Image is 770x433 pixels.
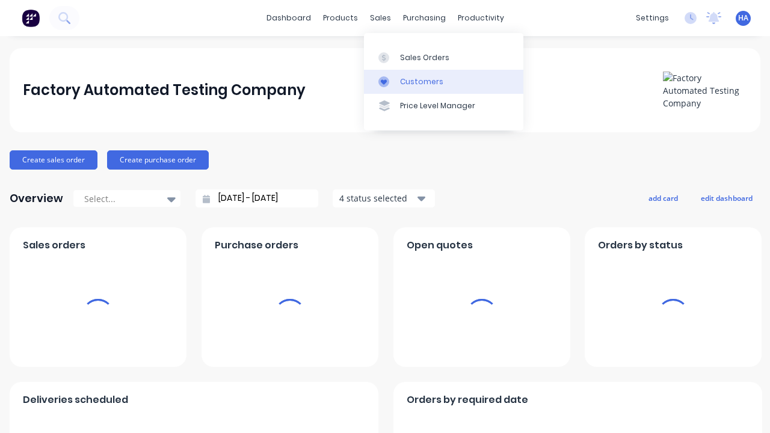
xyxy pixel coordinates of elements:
[364,94,523,118] a: Price Level Manager
[407,238,473,253] span: Open quotes
[317,9,364,27] div: products
[663,72,747,109] img: Factory Automated Testing Company
[260,9,317,27] a: dashboard
[215,238,298,253] span: Purchase orders
[364,9,397,27] div: sales
[10,150,97,170] button: Create sales order
[364,45,523,69] a: Sales Orders
[22,9,40,27] img: Factory
[23,393,128,407] span: Deliveries scheduled
[452,9,510,27] div: productivity
[407,393,528,407] span: Orders by required date
[400,100,475,111] div: Price Level Manager
[364,70,523,94] a: Customers
[10,186,63,210] div: Overview
[738,13,748,23] span: HA
[23,78,306,102] div: Factory Automated Testing Company
[333,189,435,207] button: 4 status selected
[630,9,675,27] div: settings
[641,190,686,206] button: add card
[400,52,449,63] div: Sales Orders
[107,150,209,170] button: Create purchase order
[693,190,760,206] button: edit dashboard
[397,9,452,27] div: purchasing
[23,238,85,253] span: Sales orders
[598,238,683,253] span: Orders by status
[400,76,443,87] div: Customers
[339,192,415,204] div: 4 status selected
